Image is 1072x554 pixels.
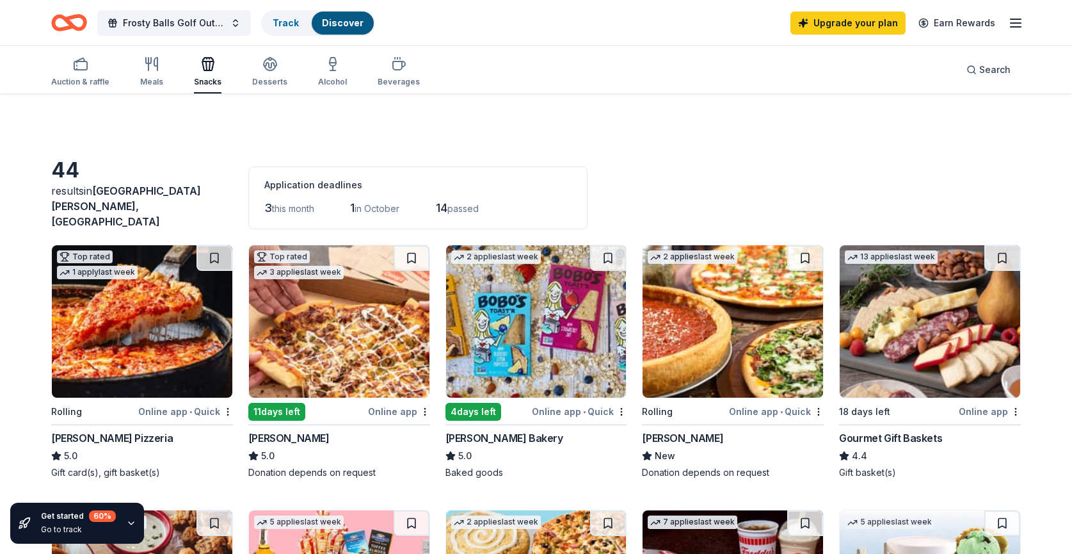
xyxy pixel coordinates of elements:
div: [PERSON_NAME] [642,430,723,446]
div: 60 % [89,510,116,522]
span: New [655,448,675,464]
img: Image for Gourmet Gift Baskets [840,245,1020,398]
div: Beverages [378,77,420,87]
span: 5.0 [64,448,77,464]
a: Upgrade your plan [790,12,906,35]
span: • [780,407,783,417]
div: 44 [51,158,233,183]
button: Search [956,57,1021,83]
span: Search [979,62,1011,77]
div: 2 applies last week [451,250,541,264]
a: Image for Giordano's2 applieslast weekRollingOnline app•Quick[PERSON_NAME]NewDonation depends on ... [642,245,824,479]
button: TrackDiscover [261,10,375,36]
div: 2 applies last week [451,516,541,529]
a: Discover [322,17,364,28]
button: Beverages [378,51,420,94]
div: 3 applies last week [254,266,344,279]
span: passed [447,203,479,214]
div: Snacks [194,77,221,87]
div: Online app [959,403,1021,420]
div: 2 applies last week [648,250,737,264]
a: Image for Gourmet Gift Baskets13 applieslast week18 days leftOnline appGourmet Gift Baskets4.4Gif... [839,245,1021,479]
div: 18 days left [839,404,890,420]
span: in [51,184,201,228]
span: 3 [264,201,272,215]
div: [PERSON_NAME] [248,430,330,446]
div: Online app Quick [138,403,233,420]
div: [PERSON_NAME] Pizzeria [51,430,173,446]
div: [PERSON_NAME] Bakery [445,430,563,446]
div: 11 days left [248,403,305,421]
div: Top rated [254,250,310,263]
span: 4.4 [852,448,867,464]
div: 5 applies last week [254,516,344,529]
span: in October [355,203,399,214]
div: Gift card(s), gift basket(s) [51,466,233,479]
div: Auction & raffle [51,77,109,87]
a: Image for Bobo's Bakery2 applieslast week4days leftOnline app•Quick[PERSON_NAME] Bakery5.0Baked g... [445,245,627,479]
span: this month [272,203,314,214]
span: Frosty Balls Golf Outing [123,15,225,31]
div: 4 days left [445,403,501,421]
a: Image for Lou Malnati's PizzeriaTop rated1 applylast weekRollingOnline app•Quick[PERSON_NAME] Piz... [51,245,233,479]
div: Online app Quick [532,403,627,420]
span: 5.0 [261,448,275,464]
span: [GEOGRAPHIC_DATA][PERSON_NAME], [GEOGRAPHIC_DATA] [51,184,201,228]
button: Alcohol [318,51,347,94]
div: Get started [41,510,116,522]
div: Top rated [57,250,113,263]
div: Alcohol [318,77,347,87]
div: 1 apply last week [57,266,138,279]
span: 14 [436,201,447,215]
div: Donation depends on request [642,466,824,479]
a: Earn Rewards [911,12,1003,35]
div: Rolling [642,404,673,420]
div: Online app Quick [729,403,824,420]
img: Image for Lou Malnati's Pizzeria [52,245,232,398]
button: Snacks [194,51,221,94]
img: Image for Casey's [249,245,429,398]
div: 13 applies last week [845,250,938,264]
img: Image for Giordano's [643,245,823,398]
div: Gourmet Gift Baskets [839,430,942,446]
button: Meals [140,51,163,94]
button: Frosty Balls Golf Outing [97,10,251,36]
button: Desserts [252,51,287,94]
div: Rolling [51,404,82,420]
a: Track [273,17,299,28]
div: Donation depends on request [248,466,430,479]
div: Online app [368,403,430,420]
span: • [189,407,192,417]
div: Baked goods [445,466,627,479]
div: 7 applies last week [648,516,737,529]
div: 5 applies last week [845,516,934,529]
div: Desserts [252,77,287,87]
a: Home [51,8,87,38]
span: 1 [350,201,355,215]
div: Gift basket(s) [839,466,1021,479]
div: Go to track [41,525,116,535]
button: Auction & raffle [51,51,109,94]
a: Image for Casey'sTop rated3 applieslast week11days leftOnline app[PERSON_NAME]5.0Donation depends... [248,245,430,479]
div: results [51,183,233,229]
span: • [583,407,586,417]
div: Meals [140,77,163,87]
div: Application deadlines [264,177,572,193]
img: Image for Bobo's Bakery [446,245,627,398]
span: 5.0 [458,448,472,464]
